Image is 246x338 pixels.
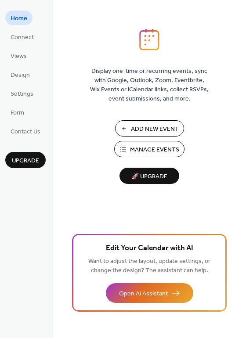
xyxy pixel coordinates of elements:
[11,127,40,137] span: Contact Us
[106,283,193,303] button: Open AI Assistant
[90,67,209,104] span: Display one-time or recurring events, sync with Google, Outlook, Zoom, Eventbrite, Wix Events or ...
[5,105,29,119] a: Form
[119,289,168,298] span: Open AI Assistant
[5,124,46,138] a: Contact Us
[115,120,184,137] button: Add New Event
[114,141,184,157] button: Manage Events
[5,86,39,101] a: Settings
[130,145,179,155] span: Manage Events
[11,14,27,23] span: Home
[11,52,27,61] span: Views
[5,11,33,25] a: Home
[12,156,39,165] span: Upgrade
[11,90,33,99] span: Settings
[88,255,210,277] span: Want to adjust the layout, update settings, or change the design? The assistant can help.
[139,29,159,50] img: logo_icon.svg
[11,71,30,80] span: Design
[5,67,35,82] a: Design
[11,33,34,42] span: Connect
[125,171,174,183] span: 🚀 Upgrade
[131,125,179,134] span: Add New Event
[5,48,32,63] a: Views
[11,108,24,118] span: Form
[106,242,193,255] span: Edit Your Calendar with AI
[5,152,46,168] button: Upgrade
[119,168,179,184] button: 🚀 Upgrade
[5,29,39,44] a: Connect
